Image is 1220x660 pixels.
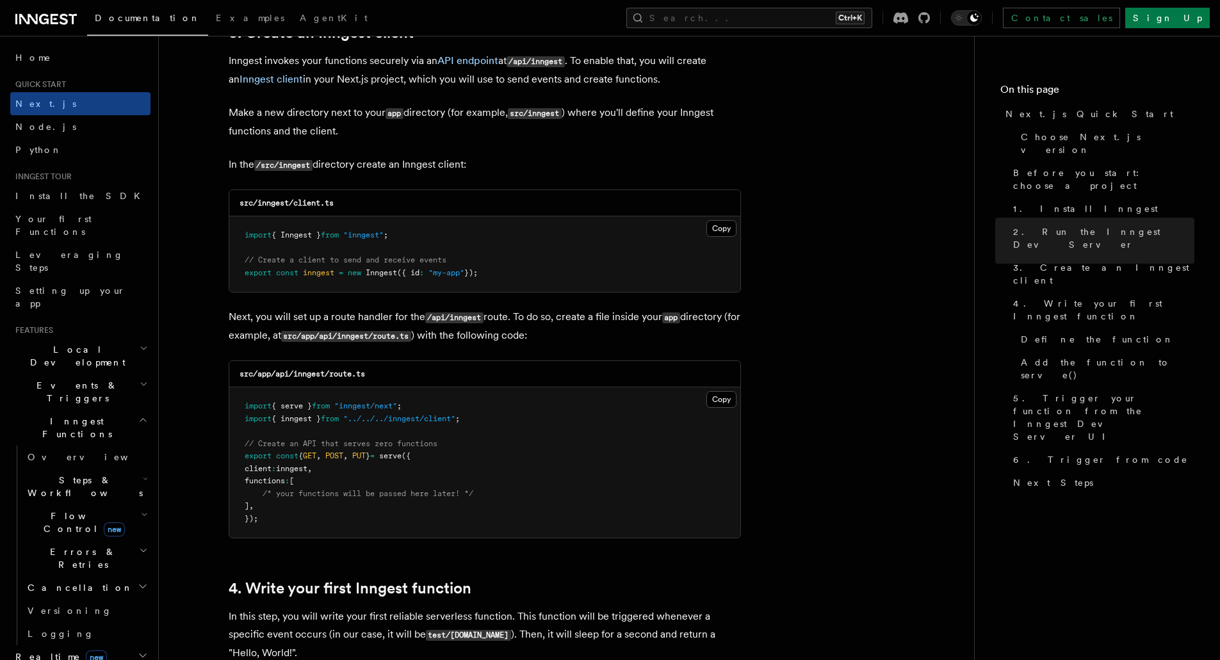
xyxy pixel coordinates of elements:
[836,12,865,24] kbd: Ctrl+K
[289,476,294,485] span: [
[229,156,741,174] p: In the directory create an Inngest client:
[22,581,133,594] span: Cancellation
[15,250,124,273] span: Leveraging Steps
[706,220,736,237] button: Copy
[1008,161,1194,197] a: Before you start: choose a project
[1008,220,1194,256] a: 2. Run the Inngest Dev Server
[229,52,741,88] p: Inngest invokes your functions securely via an at . To enable that, you will create an in your Ne...
[10,279,150,315] a: Setting up your app
[455,414,460,423] span: ;
[245,401,272,410] span: import
[508,108,562,119] code: src/inngest
[1016,351,1194,387] a: Add the function to serve()
[706,391,736,408] button: Copy
[325,451,343,460] span: POST
[10,338,150,374] button: Local Development
[10,343,140,369] span: Local Development
[285,476,289,485] span: :
[1013,453,1188,466] span: 6. Trigger from code
[229,308,741,345] p: Next, you will set up a route handler for the route. To do so, create a file inside your director...
[22,576,150,599] button: Cancellation
[366,268,397,277] span: Inngest
[10,115,150,138] a: Node.js
[10,325,53,335] span: Features
[1008,471,1194,494] a: Next Steps
[10,446,150,645] div: Inngest Functions
[334,401,397,410] span: "inngest/next"
[348,268,361,277] span: new
[10,374,150,410] button: Events & Triggers
[307,464,312,473] span: ,
[254,160,313,171] code: /src/inngest
[1008,292,1194,328] a: 4. Write your first Inngest function
[1013,225,1194,251] span: 2. Run the Inngest Dev Server
[1013,297,1194,323] span: 4. Write your first Inngest function
[15,122,76,132] span: Node.js
[316,451,321,460] span: ,
[22,622,150,645] a: Logging
[312,401,330,410] span: from
[245,476,285,485] span: functions
[216,13,284,23] span: Examples
[10,243,150,279] a: Leveraging Steps
[22,504,150,540] button: Flow Controlnew
[1000,102,1194,125] a: Next.js Quick Start
[1008,448,1194,471] a: 6. Trigger from code
[298,451,303,460] span: {
[249,501,254,510] span: ,
[397,401,402,410] span: ;
[240,198,334,207] code: src/inngest/client.ts
[10,46,150,69] a: Home
[402,451,411,460] span: ({
[626,8,872,28] button: Search...Ctrl+K
[22,510,141,535] span: Flow Control
[10,79,66,90] span: Quick start
[10,379,140,405] span: Events & Triggers
[1008,197,1194,220] a: 1. Install Inngest
[10,172,72,182] span: Inngest tour
[370,451,375,460] span: =
[1008,387,1194,448] a: 5. Trigger your function from the Inngest Dev Server UI
[1021,131,1194,156] span: Choose Next.js version
[303,451,316,460] span: GET
[95,13,200,23] span: Documentation
[425,312,484,323] code: /api/inngest
[366,451,370,460] span: }
[303,268,334,277] span: inngest
[10,138,150,161] a: Python
[104,522,125,536] span: new
[245,514,258,523] span: });
[245,230,272,239] span: import
[1013,261,1194,287] span: 3. Create an Inngest client
[15,286,126,309] span: Setting up your app
[245,439,437,448] span: // Create an API that serves zero functions
[292,4,375,35] a: AgentKit
[426,630,511,641] code: test/[DOMAIN_NAME]
[276,451,298,460] span: const
[15,145,62,155] span: Python
[1013,166,1194,192] span: Before you start: choose a project
[229,579,471,597] a: 4. Write your first Inngest function
[263,489,473,498] span: /* your functions will be passed here later! */
[1016,328,1194,351] a: Define the function
[87,4,208,36] a: Documentation
[10,415,138,440] span: Inngest Functions
[1005,108,1173,120] span: Next.js Quick Start
[379,451,402,460] span: serve
[272,401,312,410] span: { serve }
[343,230,384,239] span: "inngest"
[22,545,139,571] span: Errors & Retries
[208,4,292,35] a: Examples
[437,54,498,67] a: API endpoint
[1016,125,1194,161] a: Choose Next.js version
[507,56,565,67] code: /api/inngest
[419,268,424,277] span: :
[321,414,339,423] span: from
[428,268,464,277] span: "my-app"
[272,464,276,473] span: :
[245,414,272,423] span: import
[22,446,150,469] a: Overview
[22,599,150,622] a: Versioning
[276,268,298,277] span: const
[272,414,321,423] span: { inngest }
